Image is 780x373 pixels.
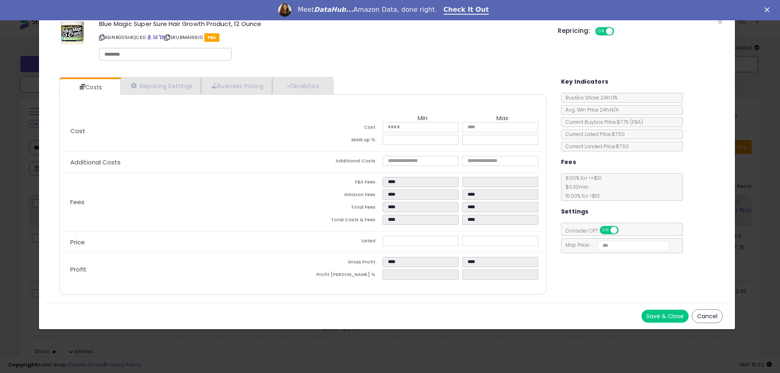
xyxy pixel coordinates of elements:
a: Your listing only [159,34,163,41]
th: Max [462,115,542,122]
p: Fees [64,199,303,205]
span: Current Landed Price: $7.50 [561,143,629,150]
h3: Blue Magic Super Sure Hair Growth Product, 12 Ounce [99,21,546,27]
span: Current Buybox Price: [561,119,643,125]
a: Check It Out [444,6,489,15]
button: Save & Close [641,310,689,323]
td: Additional Costs [303,156,383,168]
span: OFF [613,28,626,35]
span: Avg. Win Price 24h: N/A [561,106,619,113]
p: ASIN: B005I4QCK0 | SKU: BMA16610 [99,31,546,44]
h5: Settings [561,207,589,217]
a: Costs [60,79,120,95]
td: FBA Fees [303,177,383,190]
td: Listed [303,236,383,248]
a: Analytics [272,78,332,94]
td: Total Costs & Fees [303,215,383,227]
span: ON [600,227,611,234]
a: Business Pricing [201,78,272,94]
span: BuyBox Share 24h: 0% [561,94,617,101]
img: 51oqFTFSM5L._SL60_.jpg [61,21,84,45]
th: Min [383,115,462,122]
p: Cost [64,128,303,134]
td: Profit [PERSON_NAME] % [303,270,383,282]
img: Profile image for Georgie [278,4,291,17]
span: FBA [204,33,219,42]
td: Mark up % [303,135,383,147]
a: BuyBox page [147,34,152,41]
span: Map Price: [561,241,670,248]
h5: Fees [561,157,576,167]
td: Cost [303,122,383,135]
span: Current Listed Price: $7.50 [561,131,625,138]
button: Cancel [692,309,723,323]
p: Price [64,239,303,246]
td: Gross Profit [303,257,383,270]
a: All offer listings [153,34,158,41]
span: 8.00 % for <= $10 [561,175,602,199]
td: Total Fees [303,202,383,215]
i: DataHub... [314,6,353,13]
span: $7.75 [617,119,643,125]
h5: Key Indicators [561,77,609,87]
div: Meet Amazon Data, done right. [298,6,437,14]
span: Consider CPT: [561,227,629,234]
h5: Repricing: [558,28,590,34]
span: $0.30 min [561,183,589,190]
span: 15.00 % for > $10 [561,192,600,199]
p: Profit [64,266,303,273]
a: Repricing Settings [121,78,201,94]
span: ON [596,28,606,35]
span: OFF [617,227,630,234]
span: × [717,16,723,28]
div: Close [765,7,773,12]
span: ( FBA ) [630,119,643,125]
p: Additional Costs [64,159,303,166]
td: Amazon Fees [303,190,383,202]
